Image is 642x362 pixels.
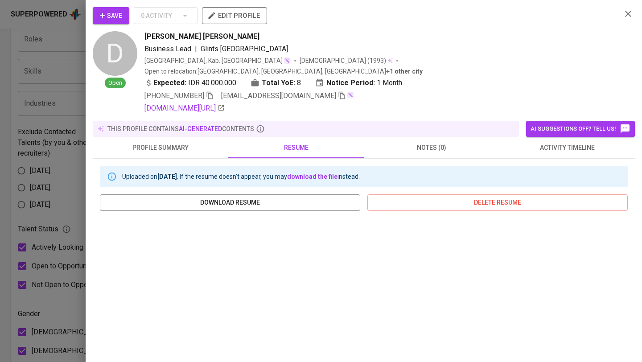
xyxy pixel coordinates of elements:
[297,78,301,88] span: 8
[144,45,191,53] span: Business Lead
[107,197,353,208] span: download resume
[179,125,222,132] span: AI-generated
[202,12,267,19] a: edit profile
[157,173,177,180] b: [DATE]
[234,142,358,153] span: resume
[505,142,630,153] span: activity timeline
[144,67,423,76] p: Open to relocation : [GEOGRAPHIC_DATA], [GEOGRAPHIC_DATA], [GEOGRAPHIC_DATA]
[144,56,291,65] div: [GEOGRAPHIC_DATA], Kab. [GEOGRAPHIC_DATA]
[315,78,402,88] div: 1 Month
[262,78,295,88] b: Total YoE:
[144,103,225,114] a: [DOMAIN_NAME][URL]
[144,91,204,100] span: [PHONE_NUMBER]
[202,7,267,24] button: edit profile
[374,197,621,208] span: delete resume
[369,142,494,153] span: notes (0)
[300,56,367,65] span: [DEMOGRAPHIC_DATA]
[93,7,129,24] button: Save
[531,123,630,134] span: AI suggestions off? Tell us!
[122,169,360,185] div: Uploaded on . If the resume doesn't appear, you may instead.
[195,44,197,54] span: |
[144,78,236,88] div: IDR 40.000.000
[221,91,336,100] span: [EMAIL_ADDRESS][DOMAIN_NAME]
[209,10,260,21] span: edit profile
[201,45,288,53] span: Glints [GEOGRAPHIC_DATA]
[98,142,223,153] span: profile summary
[144,31,259,42] span: [PERSON_NAME] [PERSON_NAME]
[105,79,126,87] span: Open
[300,56,393,65] div: (1993)
[284,57,291,64] img: magic_wand.svg
[287,173,337,180] a: download the file
[107,124,254,133] p: this profile contains contents
[93,31,137,76] div: D
[526,121,635,137] button: AI suggestions off? Tell us!
[326,78,375,88] b: Notice Period:
[100,194,360,211] button: download resume
[100,10,122,21] span: Save
[386,68,423,75] b: Bandung
[153,78,186,88] b: Expected:
[367,194,628,211] button: delete resume
[347,91,354,99] img: magic_wand.svg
